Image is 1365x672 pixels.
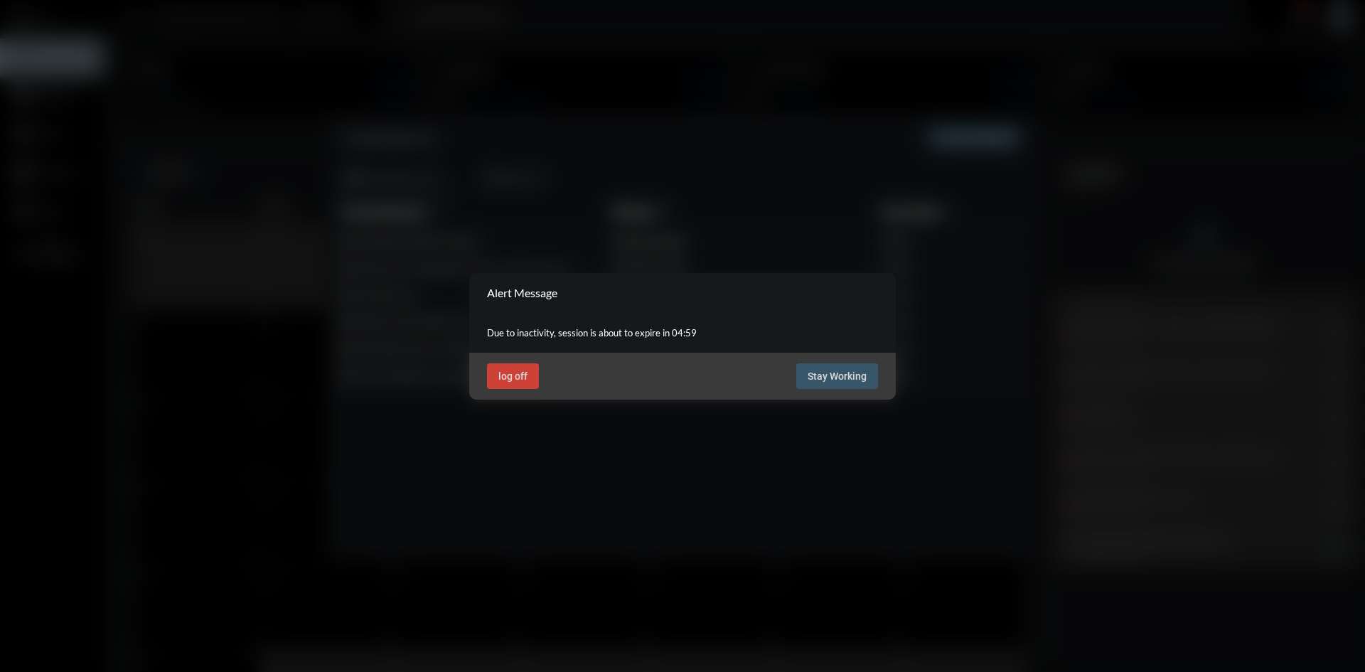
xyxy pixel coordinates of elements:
[498,370,528,382] span: log off
[487,286,557,299] h2: Alert Message
[808,370,867,382] span: Stay Working
[487,327,878,338] p: Due to inactivity, session is about to expire in 04:59
[487,363,539,389] button: log off
[796,363,878,389] button: Stay Working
